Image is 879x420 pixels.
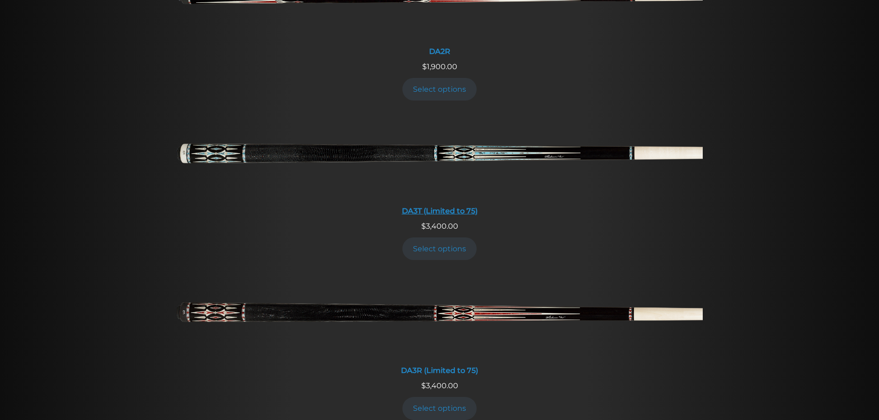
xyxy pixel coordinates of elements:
span: 3,400.00 [421,222,458,231]
span: 3,400.00 [421,381,458,390]
a: Add to cart: “DA3T (Limited to 75)” [402,237,477,260]
span: $ [422,62,427,71]
div: DA3R (Limited to 75) [177,366,703,375]
a: DA3T (Limited to 75) DA3T (Limited to 75) [177,113,703,221]
div: DA3T (Limited to 75) [177,207,703,215]
a: Add to cart: “DA2R” [402,78,477,101]
span: $ [421,381,426,390]
img: DA3R (Limited to 75) [177,273,703,361]
a: DA3R (Limited to 75) DA3R (Limited to 75) [177,273,703,380]
span: 1,900.00 [422,62,457,71]
a: Add to cart: “DA3R (Limited to 75)” [402,397,477,420]
span: $ [421,222,426,231]
img: DA3T (Limited to 75) [177,113,703,201]
div: DA2R [177,47,703,56]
